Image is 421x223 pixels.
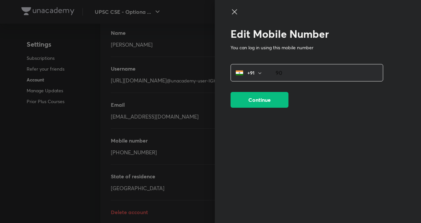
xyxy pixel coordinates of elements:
[235,69,243,77] img: India
[231,44,383,51] p: You can log in using this mobile number
[231,28,383,40] h2: Edit Mobile Number
[231,92,288,108] button: Continue
[268,64,383,81] input: Mobile Number
[243,69,257,76] p: +91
